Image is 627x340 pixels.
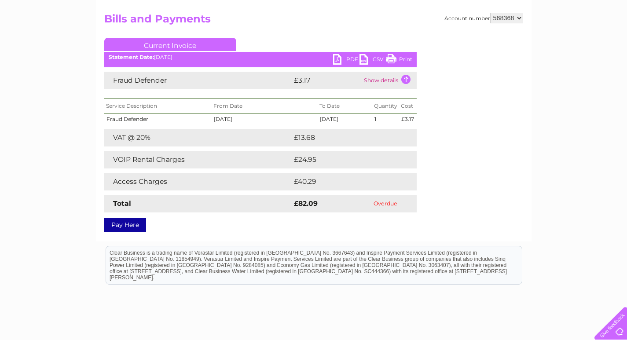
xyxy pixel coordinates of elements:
[598,37,619,44] a: Log out
[519,37,545,44] a: Telecoms
[318,114,373,124] td: [DATE]
[399,114,416,124] td: £3.17
[550,37,563,44] a: Blog
[109,54,154,60] b: Statement Date:
[104,72,292,89] td: Fraud Defender
[104,151,292,168] td: VOIP Rental Charges
[106,5,522,43] div: Clear Business is a trading name of Verastar Limited (registered in [GEOGRAPHIC_DATA] No. 3667643...
[472,37,489,44] a: Water
[104,38,236,51] a: Current Invoice
[386,54,412,67] a: Print
[104,13,523,29] h2: Bills and Payments
[104,218,146,232] a: Pay Here
[333,54,359,67] a: PDF
[359,54,386,67] a: CSV
[294,199,318,208] strong: £82.09
[568,37,590,44] a: Contact
[212,114,317,124] td: [DATE]
[104,173,292,190] td: Access Charges
[372,99,399,114] th: Quantity
[399,99,416,114] th: Cost
[104,129,292,146] td: VAT @ 20%
[461,4,522,15] a: 0333 014 3131
[354,195,417,212] td: Overdue
[113,199,131,208] strong: Total
[372,114,399,124] td: 1
[292,72,362,89] td: £3.17
[444,13,523,23] div: Account number
[318,99,373,114] th: To Date
[104,114,212,124] td: Fraud Defender
[212,99,317,114] th: From Date
[22,23,67,50] img: logo.png
[362,72,417,89] td: Show details
[292,173,399,190] td: £40.29
[104,54,417,60] div: [DATE]
[292,129,398,146] td: £13.68
[104,99,212,114] th: Service Description
[494,37,513,44] a: Energy
[292,151,399,168] td: £24.95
